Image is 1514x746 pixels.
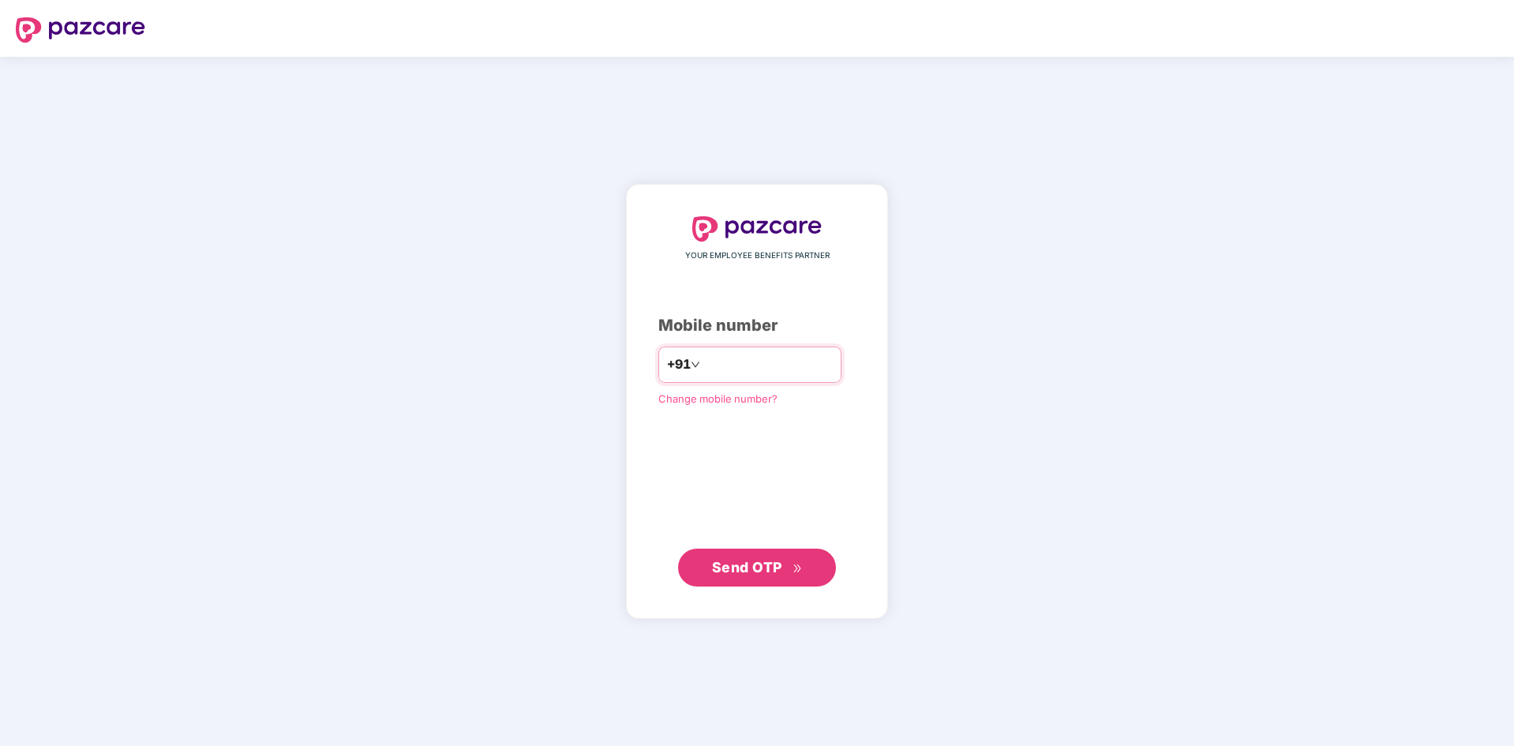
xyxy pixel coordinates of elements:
[667,354,691,374] span: +91
[692,216,822,242] img: logo
[691,360,700,369] span: down
[658,392,778,405] a: Change mobile number?
[678,549,836,587] button: Send OTPdouble-right
[658,313,856,338] div: Mobile number
[793,564,803,574] span: double-right
[685,249,830,262] span: YOUR EMPLOYEE BENEFITS PARTNER
[16,17,145,43] img: logo
[712,559,782,575] span: Send OTP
